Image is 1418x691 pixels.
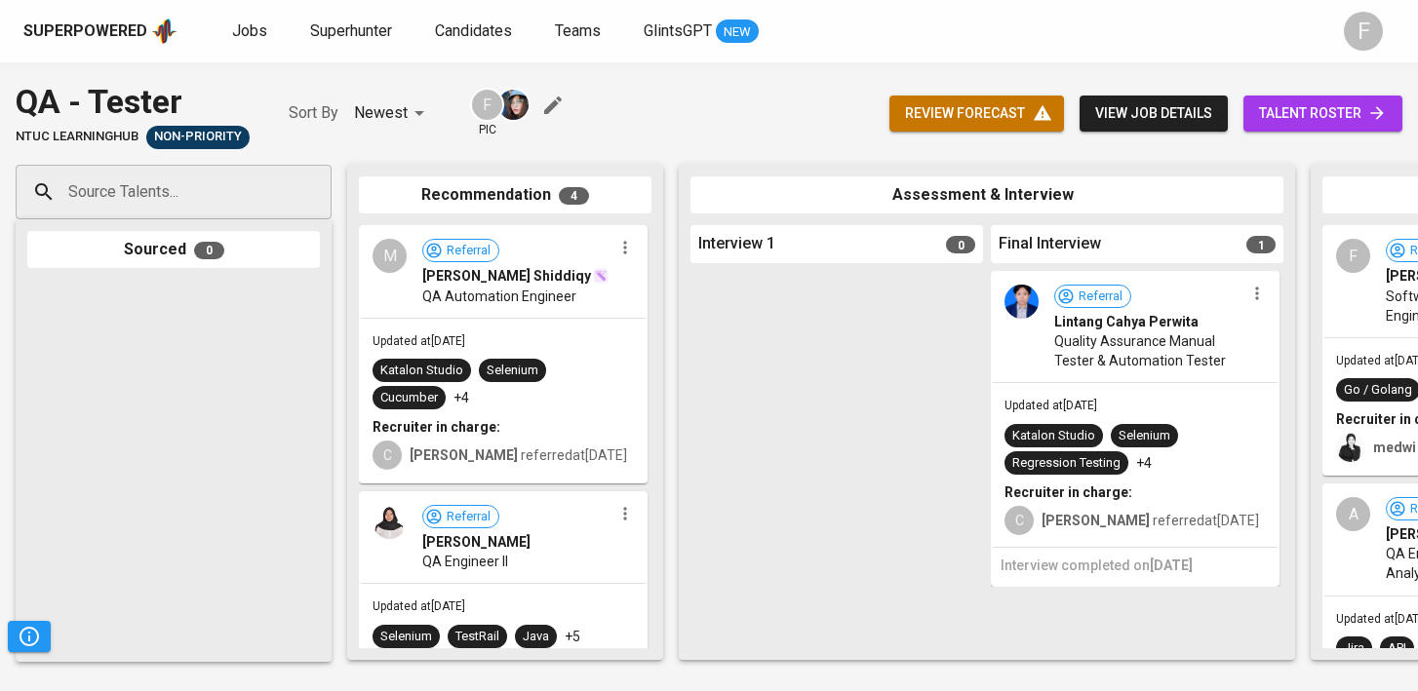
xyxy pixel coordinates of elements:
span: NEW [716,22,759,42]
span: referred at [DATE] [1042,513,1259,528]
span: Updated at [DATE] [373,599,465,613]
div: Selenium [487,362,538,380]
img: magic_wand.svg [593,268,609,284]
span: Interview 1 [698,233,775,255]
div: Katalon Studio [380,362,463,380]
div: Sourced [27,231,320,269]
span: GlintsGPT [644,21,712,40]
p: +5 [565,627,580,646]
span: Referral [439,508,498,526]
div: C [373,441,402,470]
img: diazagista@glints.com [498,90,529,120]
span: Referral [439,242,498,260]
a: Jobs [232,19,271,44]
b: Recruiter in charge: [373,419,500,435]
b: [PERSON_NAME] [410,447,518,463]
h6: Interview completed on [1001,556,1270,577]
img: 2949ce7d669c6a87ebe6677609fc0873.jpg [1004,285,1039,319]
div: Selenium [380,628,432,646]
button: view job details [1080,96,1228,132]
div: Cucumber [380,389,438,407]
div: Java [523,628,549,646]
p: Sort By [289,101,338,125]
div: F [1336,239,1370,273]
span: review forecast [905,101,1048,126]
span: Candidates [435,21,512,40]
button: Open [321,190,325,194]
span: Superhunter [310,21,392,40]
a: Superhunter [310,19,396,44]
span: view job details [1095,101,1212,126]
span: Updated at [DATE] [1004,399,1097,412]
b: medwi [1373,440,1416,455]
a: Teams [555,19,605,44]
div: MReferral[PERSON_NAME] ShiddiqyQA Automation EngineerUpdated at[DATE]Katalon StudioSeleniumCucumb... [359,225,648,483]
p: Newest [354,101,408,125]
span: 1 [1246,236,1276,253]
div: QA - Tester [16,78,250,126]
div: Regression Testing [1012,454,1121,473]
div: pic [470,88,504,138]
a: Superpoweredapp logo [23,17,177,46]
b: Recruiter in charge: [1004,484,1132,500]
span: Referral [1071,288,1130,306]
div: M [373,239,407,273]
span: Updated at [DATE] [373,334,465,348]
img: medwi@glints.com [1336,433,1365,462]
a: talent roster [1243,96,1402,132]
span: QA Automation Engineer [422,287,576,306]
p: +4 [453,388,469,407]
span: Lintang Cahya Perwita [1054,312,1199,331]
div: Superpowered [23,20,147,43]
span: [PERSON_NAME] Shiddiqy [422,266,591,286]
div: F [1344,12,1383,51]
div: Selenium [1119,427,1170,445]
div: F [470,88,504,122]
span: QA Engineer II [422,552,508,571]
div: API [1388,639,1406,658]
img: app logo [151,17,177,46]
a: GlintsGPT NEW [644,19,759,44]
span: Final Interview [999,233,1101,255]
div: Jira [1344,639,1364,658]
div: C [1004,506,1034,535]
div: Sufficient Talents in Pipeline [146,126,250,149]
div: Assessment & Interview [690,176,1283,214]
a: Candidates [435,19,516,44]
b: [PERSON_NAME] [1042,513,1150,528]
span: NTUC LearningHub [16,128,138,146]
div: TestRail [455,628,499,646]
span: 4 [559,187,589,205]
p: +4 [1136,453,1152,473]
div: A [1336,497,1370,531]
button: Pipeline Triggers [8,621,51,652]
div: Katalon Studio [1012,427,1095,445]
div: Newest [354,96,431,132]
button: review forecast [889,96,1064,132]
span: 0 [946,236,975,253]
span: Teams [555,21,601,40]
span: [PERSON_NAME] [422,532,531,552]
div: Go / Golang [1344,381,1412,400]
span: Non-Priority [146,128,250,146]
img: 8c676729b09744086c57122dec807d2d.jpg [373,505,407,539]
div: Recommendation [359,176,651,214]
span: Quality Assurance Manual Tester & Automation Tester [1054,331,1244,370]
div: ReferralLintang Cahya PerwitaQuality Assurance Manual Tester & Automation TesterUpdated at[DATE]K... [991,271,1280,587]
span: talent roster [1259,101,1387,126]
span: Jobs [232,21,267,40]
span: 0 [194,242,224,259]
span: referred at [DATE] [410,447,627,463]
span: [DATE] [1150,557,1193,573]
